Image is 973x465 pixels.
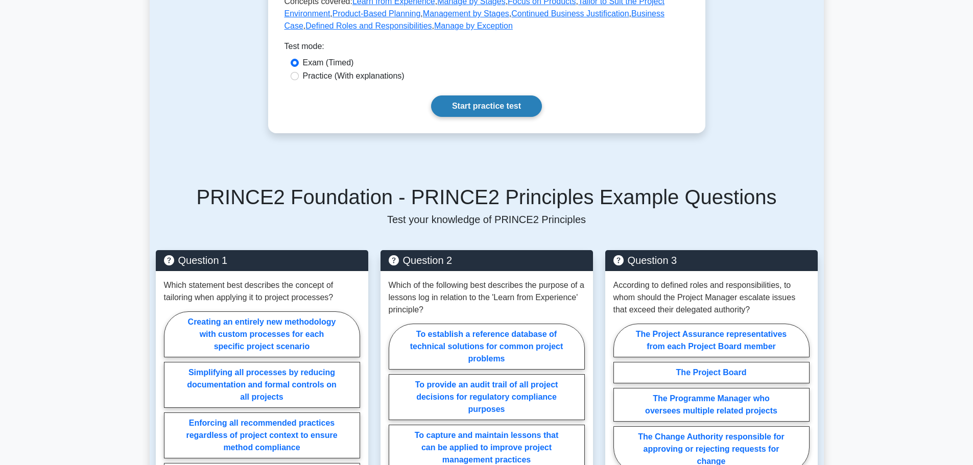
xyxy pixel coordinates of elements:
h5: Question 3 [613,254,810,266]
p: Which of the following best describes the purpose of a lessons log in relation to the 'Learn from... [389,279,585,316]
a: Management by Stages [423,9,509,18]
label: Simplifying all processes by reducing documentation and formal controls on all projects [164,362,360,408]
label: To provide an audit trail of all project decisions for regulatory compliance purposes [389,374,585,420]
a: Continued Business Justification [511,9,629,18]
a: Defined Roles and Responsibilities [305,21,432,30]
p: According to defined roles and responsibilities, to whom should the Project Manager escalate issu... [613,279,810,316]
p: Which statement best describes the concept of tailoring when applying it to project processes? [164,279,360,304]
h5: Question 1 [164,254,360,266]
label: Exam (Timed) [303,57,354,69]
label: The Programme Manager who oversees multiple related projects [613,388,810,422]
label: The Project Assurance representatives from each Project Board member [613,324,810,357]
a: Manage by Exception [434,21,513,30]
label: Enforcing all recommended practices regardless of project context to ensure method compliance [164,412,360,458]
label: To establish a reference database of technical solutions for common project problems [389,324,585,370]
h5: Question 2 [389,254,585,266]
p: Test your knowledge of PRINCE2 Principles [156,213,818,226]
label: Practice (With explanations) [303,70,405,82]
div: Test mode: [284,40,689,57]
label: Creating an entirely new methodology with custom processes for each specific project scenario [164,311,360,357]
label: The Project Board [613,362,810,383]
a: Start practice test [431,95,542,117]
a: Product-Based Planning [333,9,421,18]
h5: PRINCE2 Foundation - PRINCE2 Principles Example Questions [156,185,818,209]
